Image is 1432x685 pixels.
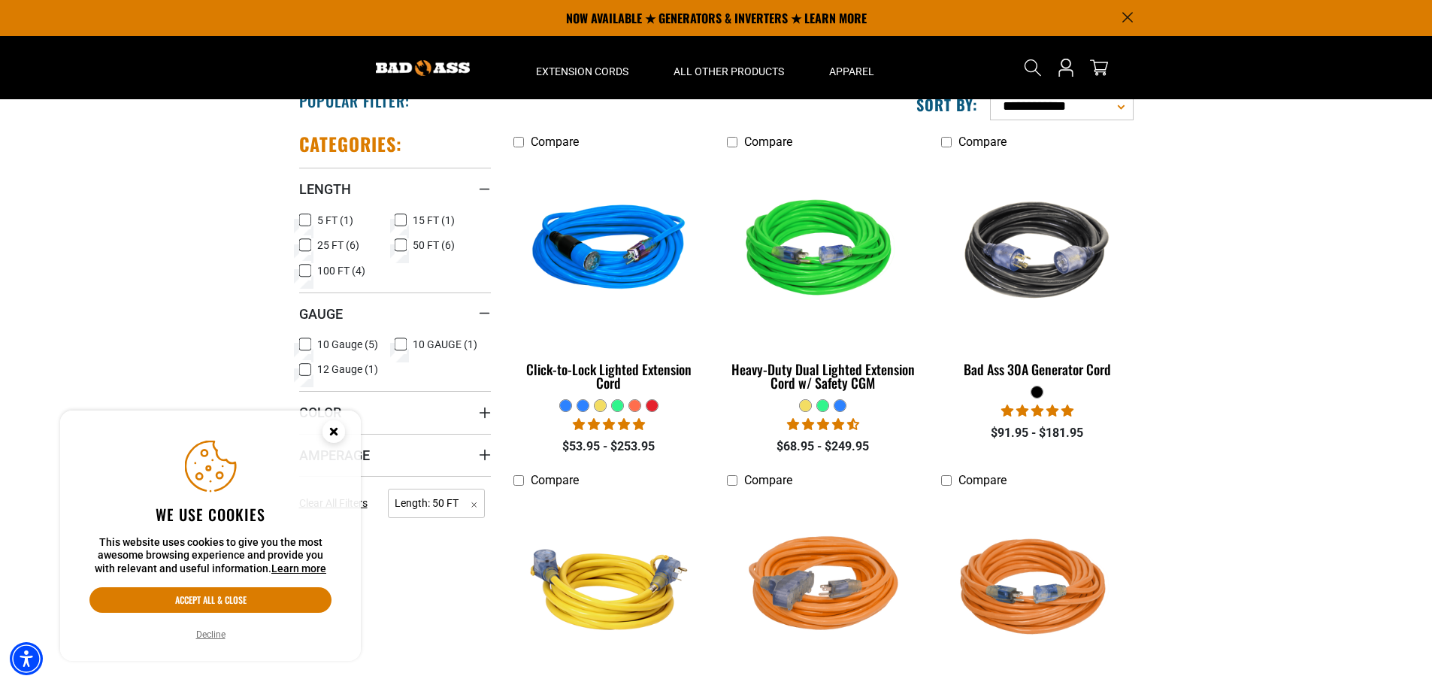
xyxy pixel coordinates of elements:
[531,135,579,149] span: Compare
[10,642,43,675] div: Accessibility Menu
[299,180,351,198] span: Length
[674,65,784,78] span: All Other Products
[943,164,1132,337] img: black
[807,36,897,99] summary: Apparel
[388,496,485,510] a: Length: 50 FT
[413,240,455,250] span: 50 FT (6)
[299,404,341,421] span: Color
[89,505,332,524] h2: We use cookies
[413,339,477,350] span: 10 GAUGE (1)
[958,135,1007,149] span: Compare
[829,65,874,78] span: Apparel
[513,362,705,389] div: Click-to-Lock Lighted Extension Cord
[271,562,326,574] a: This website uses cookies to give you the most awesome browsing experience and provide you with r...
[376,60,470,76] img: Bad Ass Extension Cords
[958,473,1007,487] span: Compare
[727,362,919,389] div: Heavy-Duty Dual Lighted Extension Cord w/ Safety CGM
[317,215,353,226] span: 5 FT (1)
[299,168,491,210] summary: Length
[573,417,645,432] span: 4.87 stars
[728,502,918,675] img: orange
[299,305,343,323] span: Gauge
[916,95,978,114] label: Sort by:
[744,473,792,487] span: Compare
[299,391,491,433] summary: Color
[513,36,651,99] summary: Extension Cords
[299,292,491,335] summary: Gauge
[317,364,378,374] span: 12 Gauge (1)
[1054,36,1078,99] a: Open this option
[388,489,485,518] span: Length: 50 FT
[941,424,1133,442] div: $91.95 - $181.95
[307,411,361,457] button: Close this option
[941,362,1133,376] div: Bad Ass 30A Generator Cord
[728,164,918,337] img: green
[1021,56,1045,80] summary: Search
[413,215,455,226] span: 15 FT (1)
[299,132,403,156] h2: Categories:
[941,156,1133,385] a: black Bad Ass 30A Generator Cord
[943,502,1132,675] img: orange
[787,417,859,432] span: 4.64 stars
[317,339,378,350] span: 10 Gauge (5)
[317,240,359,250] span: 25 FT (6)
[89,536,332,576] p: This website uses cookies to give you the most awesome browsing experience and provide you with r...
[514,164,704,337] img: blue
[89,587,332,613] button: Accept all & close
[513,156,705,399] a: blue Click-to-Lock Lighted Extension Cord
[536,65,628,78] span: Extension Cords
[299,434,491,476] summary: Amperage
[513,438,705,456] div: $53.95 - $253.95
[192,627,230,642] button: Decline
[1087,59,1111,77] a: cart
[651,36,807,99] summary: All Other Products
[531,473,579,487] span: Compare
[727,438,919,456] div: $68.95 - $249.95
[727,156,919,399] a: green Heavy-Duty Dual Lighted Extension Cord w/ Safety CGM
[60,411,361,662] aside: Cookie Consent
[1001,404,1073,418] span: 5.00 stars
[317,265,365,276] span: 100 FT (4)
[514,502,704,675] img: yellow
[299,91,410,111] h2: Popular Filter:
[744,135,792,149] span: Compare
